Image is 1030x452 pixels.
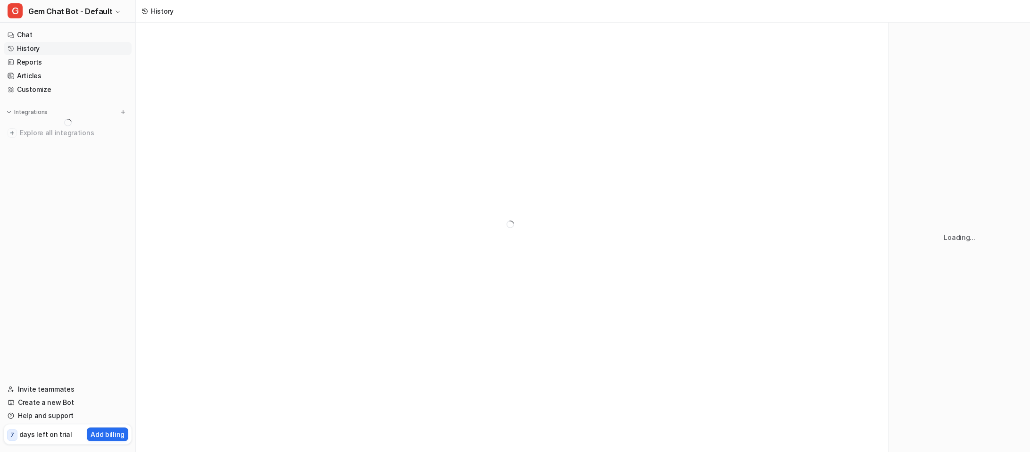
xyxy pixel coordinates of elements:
[944,232,975,242] p: Loading...
[91,429,125,439] p: Add billing
[4,42,132,55] a: History
[4,28,132,41] a: Chat
[6,109,12,115] img: expand menu
[4,56,132,69] a: Reports
[14,108,48,116] p: Integrations
[8,128,17,138] img: explore all integrations
[20,125,128,140] span: Explore all integrations
[4,383,132,396] a: Invite teammates
[4,83,132,96] a: Customize
[4,409,132,422] a: Help and support
[8,3,23,18] span: G
[10,431,14,439] p: 7
[4,69,132,82] a: Articles
[19,429,72,439] p: days left on trial
[4,107,50,117] button: Integrations
[151,6,174,16] div: History
[28,5,112,18] span: Gem Chat Bot - Default
[87,427,128,441] button: Add billing
[4,126,132,140] a: Explore all integrations
[4,396,132,409] a: Create a new Bot
[120,109,126,115] img: menu_add.svg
